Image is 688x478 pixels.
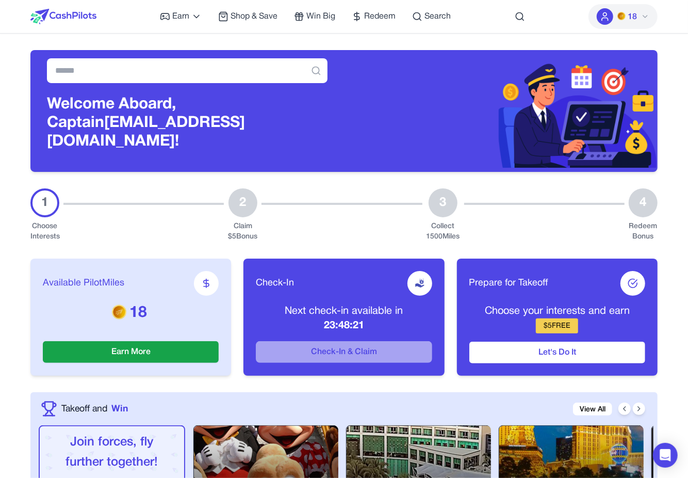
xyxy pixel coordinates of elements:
span: Check-In [256,276,294,291]
div: 1 [30,188,59,217]
div: Open Intercom Messenger [653,443,678,468]
img: CashPilots Logo [30,9,96,24]
a: Earn [160,10,202,23]
button: Earn More [43,341,219,363]
img: Header decoration [344,54,658,168]
div: 2 [228,188,257,217]
span: 18 [628,11,637,23]
span: Search [424,10,451,23]
div: Choose Interests [30,221,59,242]
p: 18 [43,304,219,323]
a: View All [573,403,612,416]
a: Search [412,10,451,23]
button: PMs18 [588,4,658,29]
p: 23:48:21 [256,318,432,333]
img: receive-dollar [415,278,425,289]
a: Shop & Save [218,10,277,23]
span: Redeem [364,10,396,23]
span: Available PilotMiles [43,276,124,291]
div: Collect 1500 Miles [427,221,460,242]
div: 3 [429,188,457,217]
img: PMs [617,12,626,20]
p: Next check-in available in [256,304,432,318]
p: Join forces, fly further together! [48,433,176,473]
h3: Welcome Aboard, Captain [EMAIL_ADDRESS][DOMAIN_NAME]! [47,95,327,151]
div: 4 [629,188,658,217]
a: Win Big [294,10,335,23]
div: $ 5 FREE [536,318,578,333]
span: Win [111,402,128,416]
span: Earn [172,10,189,23]
p: Choose your interests and earn [469,304,645,318]
a: Takeoff andWin [61,402,128,416]
div: Redeem Bonus [629,221,658,242]
span: Takeoff and [61,402,107,416]
span: Prepare for Takeoff [469,276,548,291]
span: Win Big [306,10,335,23]
img: PMs [112,305,126,319]
span: Shop & Save [231,10,277,23]
a: Redeem [352,10,396,23]
button: Check-In & Claim [256,341,432,363]
div: Claim $ 5 Bonus [228,221,257,242]
button: Let's Do It [469,342,645,363]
